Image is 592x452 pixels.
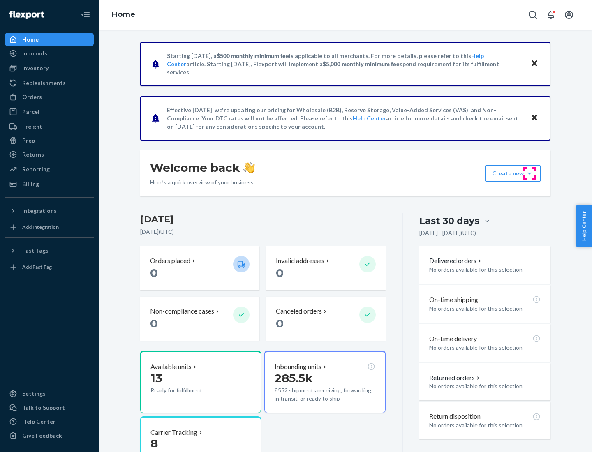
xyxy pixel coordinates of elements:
[276,307,322,316] p: Canceled orders
[276,266,284,280] span: 0
[5,105,94,118] a: Parcel
[5,387,94,400] a: Settings
[150,371,162,385] span: 13
[5,163,94,176] a: Reporting
[150,362,192,371] p: Available units
[5,33,94,46] a: Home
[150,266,158,280] span: 0
[243,162,255,173] img: hand-wave emoji
[5,261,94,274] a: Add Fast Tag
[22,390,46,398] div: Settings
[275,371,313,385] span: 285.5k
[5,401,94,414] a: Talk to Support
[529,112,540,124] button: Close
[22,431,62,440] div: Give Feedback
[22,93,42,101] div: Orders
[140,228,386,236] p: [DATE] ( UTC )
[525,7,541,23] button: Open Search Box
[167,52,523,76] p: Starting [DATE], a is applicable to all merchants. For more details, please refer to this article...
[5,134,94,147] a: Prep
[22,165,50,173] div: Reporting
[485,165,541,182] button: Create new
[22,108,39,116] div: Parcel
[5,178,94,191] a: Billing
[22,150,44,159] div: Returns
[22,49,47,58] div: Inbounds
[150,256,190,265] p: Orders placed
[217,52,289,59] span: $500 monthly minimum fee
[9,11,44,19] img: Flexport logo
[5,204,94,217] button: Integrations
[77,7,94,23] button: Close Navigation
[429,344,541,352] p: No orders available for this selection
[264,351,385,413] button: Inbounding units285.5k8552 shipments receiving, forwarding, in transit, or ready to ship
[543,7,559,23] button: Open notifications
[5,47,94,60] a: Inbounds
[140,351,261,413] button: Available units13Ready for fulfillment
[429,256,483,265] button: Delivered orders
[22,79,66,87] div: Replenishments
[140,297,259,341] button: Non-compliance cases 0
[150,386,227,394] p: Ready for fulfillment
[429,304,541,313] p: No orders available for this selection
[5,429,94,442] button: Give Feedback
[22,64,49,72] div: Inventory
[429,334,477,344] p: On-time delivery
[429,373,481,383] button: Returned orders
[275,362,321,371] p: Inbounding units
[275,386,375,403] p: 8552 shipments receiving, forwarding, in transit, or ready to ship
[429,295,478,304] p: On-time shipping
[266,246,385,290] button: Invalid addresses 0
[429,382,541,390] p: No orders available for this selection
[22,35,39,44] div: Home
[150,436,158,450] span: 8
[5,76,94,90] a: Replenishments
[150,178,255,187] p: Here’s a quick overview of your business
[112,10,135,19] a: Home
[429,421,541,429] p: No orders available for this selection
[140,246,259,290] button: Orders placed 0
[5,120,94,133] a: Freight
[22,207,57,215] div: Integrations
[105,3,142,27] ol: breadcrumbs
[5,221,94,234] a: Add Integration
[22,247,49,255] div: Fast Tags
[150,307,214,316] p: Non-compliance cases
[429,412,481,421] p: Return disposition
[150,160,255,175] h1: Welcome back
[5,90,94,104] a: Orders
[167,106,523,131] p: Effective [DATE], we're updating our pricing for Wholesale (B2B), Reserve Storage, Value-Added Se...
[22,224,59,231] div: Add Integration
[323,60,400,67] span: $5,000 monthly minimum fee
[22,404,65,412] div: Talk to Support
[150,316,158,330] span: 0
[419,214,479,227] div: Last 30 days
[140,213,386,226] h3: [DATE]
[5,415,94,428] a: Help Center
[22,180,39,188] div: Billing
[529,58,540,70] button: Close
[576,205,592,247] button: Help Center
[276,256,324,265] p: Invalid addresses
[22,417,55,426] div: Help Center
[22,122,42,131] div: Freight
[419,229,476,237] p: [DATE] - [DATE] ( UTC )
[150,428,197,437] p: Carrier Tracking
[5,148,94,161] a: Returns
[353,115,386,122] a: Help Center
[429,265,541,274] p: No orders available for this selection
[276,316,284,330] span: 0
[5,62,94,75] a: Inventory
[266,297,385,341] button: Canceled orders 0
[22,263,52,270] div: Add Fast Tag
[22,136,35,145] div: Prep
[561,7,577,23] button: Open account menu
[5,244,94,257] button: Fast Tags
